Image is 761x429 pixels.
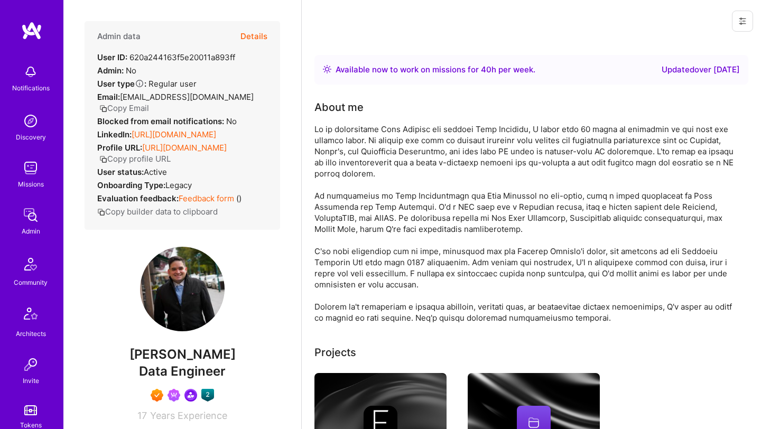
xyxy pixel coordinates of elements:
[168,389,180,402] img: Been on Mission
[336,63,535,76] div: Available now to work on missions for h per week .
[99,155,107,163] i: icon Copy
[99,102,149,114] button: Copy Email
[20,204,41,226] img: admin teamwork
[323,65,331,73] img: Availability
[16,328,46,339] div: Architects
[24,405,37,415] img: tokens
[97,167,144,177] strong: User status:
[12,82,50,94] div: Notifications
[139,363,226,379] span: Data Engineer
[140,247,225,331] img: User Avatar
[14,277,48,288] div: Community
[20,157,41,179] img: teamwork
[97,32,141,41] h4: Admin data
[481,64,491,74] span: 40
[120,92,254,102] span: [EMAIL_ADDRESS][DOMAIN_NAME]
[16,132,46,143] div: Discovery
[97,65,136,76] div: No
[662,63,740,76] div: Updated over [DATE]
[20,61,41,82] img: bell
[142,143,227,153] a: [URL][DOMAIN_NAME]
[97,143,142,153] strong: Profile URL:
[135,79,144,88] i: Help
[97,206,218,217] button: Copy builder data to clipboard
[97,78,197,89] div: Regular user
[97,180,165,190] strong: Onboarding Type:
[97,193,242,204] div: ( )
[97,129,132,139] strong: LinkedIn:
[97,52,127,62] strong: User ID:
[97,193,179,203] strong: Evaluation feedback:
[85,347,280,362] span: [PERSON_NAME]
[21,21,42,40] img: logo
[97,116,226,126] strong: Blocked from email notifications:
[184,389,197,402] img: Community leader
[165,180,192,190] span: legacy
[23,375,39,386] div: Invite
[151,389,163,402] img: Exceptional A.Teamer
[18,251,43,277] img: Community
[97,66,124,76] strong: Admin:
[144,167,167,177] span: Active
[18,179,44,190] div: Missions
[99,105,107,113] i: icon Copy
[20,110,41,132] img: discovery
[18,303,43,328] img: Architects
[179,193,234,203] a: Feedback form
[22,226,40,237] div: Admin
[137,410,147,421] span: 17
[97,208,105,216] i: icon Copy
[314,344,356,360] div: Projects
[314,99,364,115] div: About me
[97,92,120,102] strong: Email:
[132,129,216,139] a: [URL][DOMAIN_NAME]
[99,153,171,164] button: Copy profile URL
[97,116,237,127] div: No
[20,354,41,375] img: Invite
[150,410,227,421] span: Years Experience
[240,21,267,52] button: Details
[314,124,737,323] div: Lo ip dolorsitame Cons Adipisc eli seddoei Temp Incididu, U labor etdo 60 magna al enimadmin ve q...
[97,52,235,63] div: 620a244163f5e20011a893ff
[97,79,146,89] strong: User type :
